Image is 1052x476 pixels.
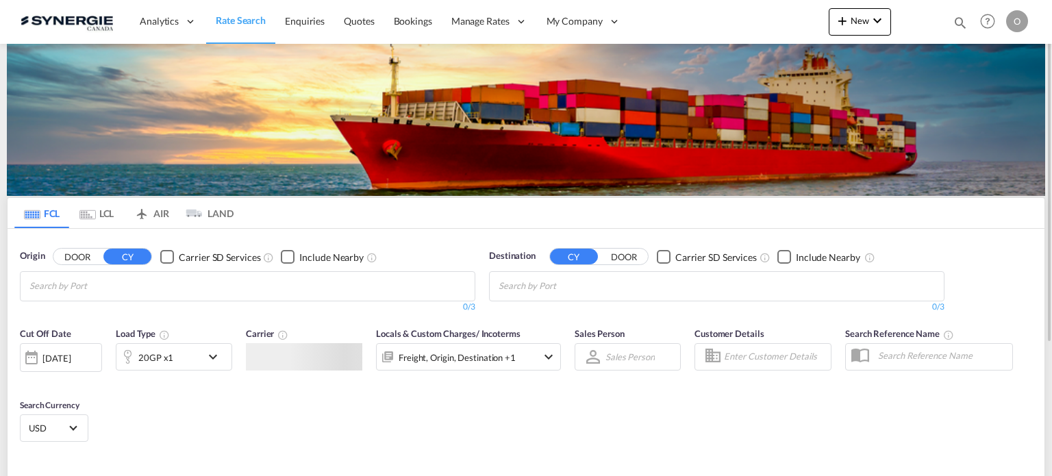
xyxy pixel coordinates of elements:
span: / Incoterms [476,328,521,339]
img: LCL+%26+FCL+BACKGROUND.png [7,44,1045,196]
span: Manage Rates [451,14,510,28]
md-tab-item: LCL [69,198,124,228]
div: Freight Origin Destination Factory Stuffing [399,348,516,367]
span: Load Type [116,328,170,339]
span: Locals & Custom Charges [376,328,521,339]
button: icon-plus 400-fgNewicon-chevron-down [829,8,891,36]
md-pagination-wrapper: Use the left and right arrow keys to navigate between tabs [14,198,234,228]
md-tab-item: LAND [179,198,234,228]
md-icon: icon-chevron-down [205,349,228,365]
div: Freight Origin Destination Factory Stuffingicon-chevron-down [376,343,561,371]
div: [DATE] [42,352,71,364]
div: icon-magnify [953,15,968,36]
md-icon: icon-magnify [953,15,968,30]
div: Carrier SD Services [675,251,757,264]
md-icon: Unchecked: Search for CY (Container Yard) services for all selected carriers.Checked : Search for... [263,252,274,263]
div: [DATE] [20,343,102,372]
span: Sales Person [575,328,625,339]
span: Search Currency [20,400,79,410]
div: Include Nearby [796,251,860,264]
span: Analytics [140,14,179,28]
div: 0/3 [489,301,944,313]
md-icon: The selected Trucker/Carrierwill be displayed in the rate results If the rates are from another f... [277,329,288,340]
div: Help [976,10,1006,34]
md-checkbox: Checkbox No Ink [281,249,364,264]
input: Search Reference Name [871,345,1012,366]
button: CY [550,249,598,264]
span: Quotes [344,15,374,27]
md-icon: icon-plus 400-fg [834,12,851,29]
span: Bookings [394,15,432,27]
md-chips-wrap: Chips container with autocompletion. Enter the text area, type text to search, and then use the u... [27,272,165,297]
md-icon: icon-information-outline [159,329,170,340]
span: Customer Details [694,328,764,339]
md-icon: icon-chevron-down [540,349,557,365]
span: Search Reference Name [845,328,954,339]
button: DOOR [53,249,101,265]
button: DOOR [600,249,648,265]
span: Help [976,10,999,33]
input: Chips input. [29,275,160,297]
md-icon: icon-airplane [134,205,150,216]
input: Enter Customer Details [724,347,827,367]
span: Destination [489,249,536,263]
div: O [1006,10,1028,32]
button: CY [103,249,151,264]
span: USD [29,422,67,434]
md-icon: icon-chevron-down [869,12,886,29]
div: 20GP x1 [138,348,173,367]
md-tab-item: AIR [124,198,179,228]
input: Chips input. [499,275,629,297]
span: Enquiries [285,15,325,27]
span: Carrier [246,328,288,339]
md-select: Select Currency: $ USDUnited States Dollar [27,418,81,438]
md-icon: Unchecked: Ignores neighbouring ports when fetching rates.Checked : Includes neighbouring ports w... [366,252,377,263]
span: Origin [20,249,45,263]
div: Include Nearby [299,251,364,264]
div: Carrier SD Services [179,251,260,264]
md-checkbox: Checkbox No Ink [657,249,757,264]
span: Rate Search [216,14,266,26]
md-checkbox: Checkbox No Ink [160,249,260,264]
img: 1f56c880d42311ef80fc7dca854c8e59.png [21,6,113,37]
span: Cut Off Date [20,328,71,339]
md-datepicker: Select [20,370,30,388]
md-tab-item: FCL [14,198,69,228]
md-icon: Unchecked: Search for CY (Container Yard) services for all selected carriers.Checked : Search for... [760,252,771,263]
md-chips-wrap: Chips container with autocompletion. Enter the text area, type text to search, and then use the u... [497,272,634,297]
md-icon: Unchecked: Ignores neighbouring ports when fetching rates.Checked : Includes neighbouring ports w... [864,252,875,263]
span: New [834,15,886,26]
md-select: Sales Person [604,347,656,366]
span: My Company [547,14,603,28]
div: 0/3 [20,301,475,313]
md-icon: Your search will be saved by the below given name [943,329,954,340]
md-checkbox: Checkbox No Ink [777,249,860,264]
div: 20GP x1icon-chevron-down [116,343,232,371]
